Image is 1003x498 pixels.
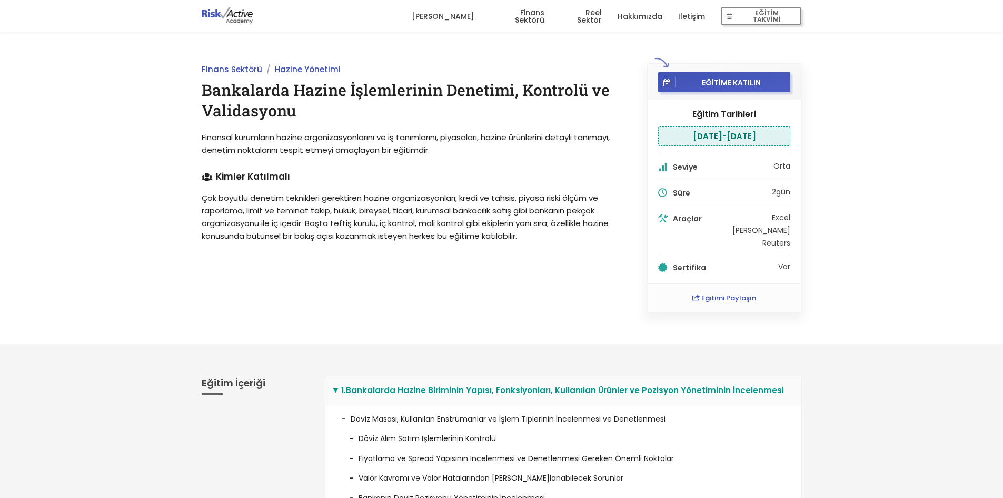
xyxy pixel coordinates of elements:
li: Reuters [732,239,790,247]
a: Hakkımızda [618,1,662,32]
h1: Bankalarda Hazine İşlemlerinin Denetimi, Kontrolü ve Validasyonu [202,80,623,121]
span: EĞİTİME KATILIN [676,77,787,87]
h5: Süre [673,189,770,197]
button: EĞİTİM TAKVİMİ [721,7,801,25]
a: Reel Sektör [560,1,602,32]
a: Finans Sektörü [202,64,262,75]
h5: Sertifika [673,264,776,271]
p: Çok boyutlu denetim teknikleri gerektiren hazine organizasyonları; kredi ve tahsis, piyasa riski ... [202,192,623,242]
a: [PERSON_NAME] [412,1,474,32]
li: Var [658,263,791,272]
li: Excel [732,214,790,221]
li: 2 gün [658,188,791,206]
h3: Eğitim İçeriği [202,376,309,395]
h4: Kimler Katılmalı [202,172,623,181]
a: EĞİTİM TAKVİMİ [721,1,801,32]
span: EĞİTİM TAKVİMİ [736,9,797,24]
span: Finansal kurumların hazine organizasyonlarını ve iş tanımlarını, piyasaları, hazine ürünlerini de... [202,132,610,155]
a: Finans Sektörü [490,1,544,32]
li: Valör Kavramı ve Valör Hatalarından [PERSON_NAME]lanabilecek Sorunlar [341,464,786,484]
li: Döviz Alım Satım İşlemlerinin Kontrolü [341,425,786,444]
li: Fiyatlama ve Spread Yapısının İncelenmesi ve Denetlenmesi Gereken Önemli Noktalar [341,445,786,464]
li: Orta [658,162,791,180]
h4: Eğitim Tarihleri [658,110,791,119]
a: Hazine Yönetimi [275,64,341,75]
a: İletişim [678,1,705,32]
img: logo-dark.png [202,7,253,24]
a: Eğitimi Paylaşın [692,293,756,303]
summary: 1.Bankalarda Hazine Biriminin Yapısı, Fonksiyonları, Kullanılan Ürünler ve Pozisyon Yönetiminin İ... [325,376,801,405]
h5: Araçlar [673,215,730,222]
li: [DATE] - [DATE] [658,126,791,146]
h5: Seviye [673,163,771,171]
button: EĞİTİME KATILIN [658,72,791,92]
li: [PERSON_NAME] [732,227,790,234]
